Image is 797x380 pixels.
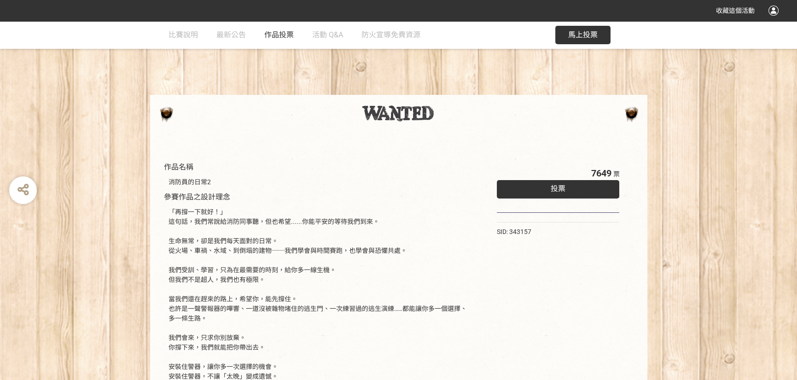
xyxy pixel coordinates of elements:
span: 最新公告 [216,30,246,39]
iframe: Line It Share [580,227,718,296]
a: 最新公告 [216,21,246,49]
span: 比賽說明 [169,30,198,39]
span: 7649 [591,168,611,179]
span: 防火宣導免費資源 [361,30,420,39]
span: 作品名稱 [164,163,193,171]
span: 活動 Q&A [312,30,343,39]
iframe: Facebook Share [539,227,585,236]
a: 防火宣導免費資源 [361,21,420,49]
span: 作品投票 [264,30,294,39]
span: 參賽作品之設計理念 [164,193,230,201]
span: 馬上投票 [568,30,598,39]
a: 比賽說明 [169,21,198,49]
span: 票 [613,170,619,178]
div: 消防員的日常2 [169,177,469,187]
a: 作品投票 [264,21,294,49]
a: 活動 Q&A [312,21,343,49]
span: 投票 [551,184,565,193]
span: 收藏這個活動 [716,7,755,14]
button: 馬上投票 [555,26,611,44]
span: SID: 343157 [497,228,531,235]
